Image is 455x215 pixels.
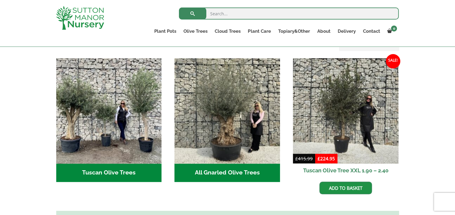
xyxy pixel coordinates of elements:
a: Plant Care [244,27,274,35]
a: Sale! Tuscan Olive Tree XXL 1.90 – 2.40 [293,58,398,177]
a: Olive Trees [180,27,211,35]
a: Add to basket: “Tuscan Olive Tree XXL 1.90 - 2.40” [319,182,372,194]
a: Visit product category Tuscan Olive Trees [56,58,162,182]
h2: Tuscan Olive Tree XXL 1.90 – 2.40 [293,164,398,177]
a: Plant Pots [151,27,180,35]
a: Cloud Trees [211,27,244,35]
a: Topiary&Other [274,27,313,35]
a: 0 [383,27,399,35]
img: Tuscan Olive Tree XXL 1.90 - 2.40 [293,58,398,164]
img: All Gnarled Olive Trees [174,58,280,164]
a: Contact [359,27,383,35]
a: Delivery [334,27,359,35]
span: £ [318,156,320,162]
span: £ [295,156,298,162]
input: Search... [179,8,399,20]
a: Visit product category All Gnarled Olive Trees [174,58,280,182]
span: 0 [391,26,397,32]
bdi: 415.99 [295,156,313,162]
h2: Tuscan Olive Trees [56,164,162,182]
a: About [313,27,334,35]
h2: All Gnarled Olive Trees [174,164,280,182]
span: Sale! [386,54,400,68]
bdi: 224.95 [318,156,335,162]
img: logo [56,6,104,30]
img: Tuscan Olive Trees [56,58,162,164]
